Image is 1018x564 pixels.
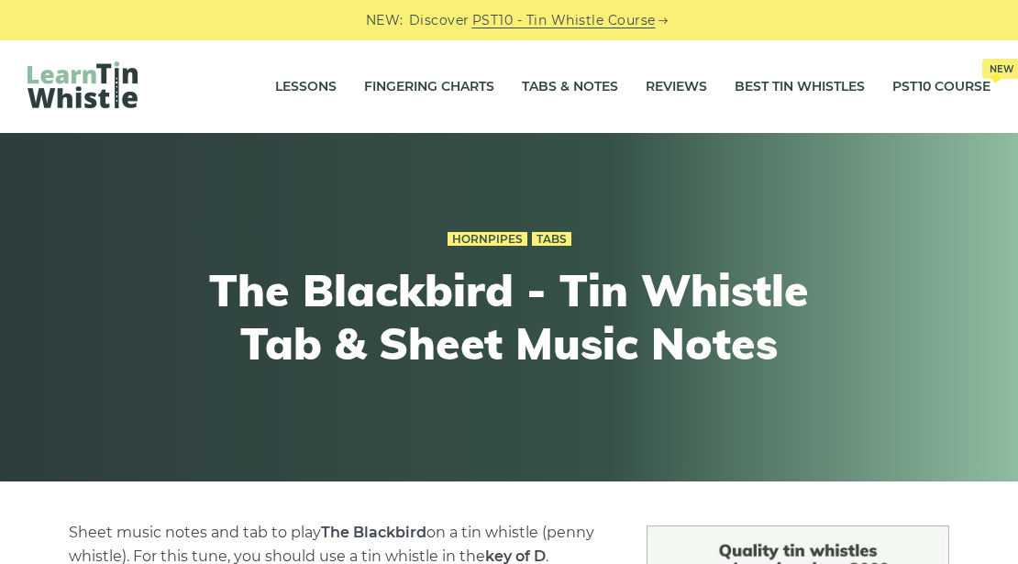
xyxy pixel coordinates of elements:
a: Fingering Charts [364,64,494,110]
strong: The Blackbird [321,524,426,541]
a: PST10 CourseNew [892,64,990,110]
img: LearnTinWhistle.com [28,61,138,108]
a: Lessons [275,64,337,110]
a: Tabs [532,232,571,247]
a: Best Tin Whistles [735,64,865,110]
a: Hornpipes [448,232,527,247]
a: Tabs & Notes [522,64,618,110]
h1: The Blackbird - Tin Whistle Tab & Sheet Music Notes [172,264,846,370]
a: Reviews [646,64,707,110]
